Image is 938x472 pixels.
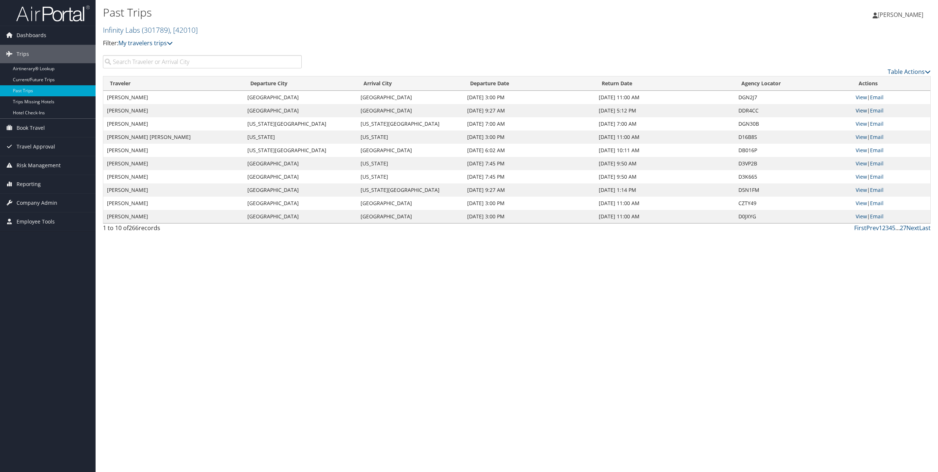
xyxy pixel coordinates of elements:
[244,183,357,197] td: [GEOGRAPHIC_DATA]
[16,5,90,22] img: airportal-logo.png
[463,183,595,197] td: [DATE] 9:27 AM
[244,210,357,223] td: [GEOGRAPHIC_DATA]
[735,117,852,130] td: DGN30B
[463,130,595,144] td: [DATE] 3:00 PM
[17,175,41,193] span: Reporting
[852,183,930,197] td: |
[856,133,867,140] a: View
[870,200,884,207] a: Email
[118,39,173,47] a: My travelers trips
[17,137,55,156] span: Travel Approval
[103,130,244,144] td: [PERSON_NAME] [PERSON_NAME]
[357,170,463,183] td: [US_STATE]
[103,197,244,210] td: [PERSON_NAME]
[103,39,655,48] p: Filter:
[142,25,170,35] span: ( 301789 )
[357,130,463,144] td: [US_STATE]
[870,107,884,114] a: Email
[856,94,867,101] a: View
[852,197,930,210] td: |
[856,120,867,127] a: View
[856,213,867,220] a: View
[735,170,852,183] td: D3K665
[882,224,885,232] a: 2
[103,224,302,236] div: 1 to 10 of records
[856,186,867,193] a: View
[244,76,357,91] th: Departure City: activate to sort column ascending
[866,224,879,232] a: Prev
[103,183,244,197] td: [PERSON_NAME]
[735,91,852,104] td: DGN2J7
[735,130,852,144] td: D16B8S
[852,210,930,223] td: |
[856,160,867,167] a: View
[463,197,595,210] td: [DATE] 3:00 PM
[595,130,734,144] td: [DATE] 11:00 AM
[357,157,463,170] td: [US_STATE]
[852,157,930,170] td: |
[856,200,867,207] a: View
[595,183,734,197] td: [DATE] 1:14 PM
[357,76,463,91] th: Arrival City: activate to sort column ascending
[17,45,29,63] span: Trips
[357,197,463,210] td: [GEOGRAPHIC_DATA]
[463,144,595,157] td: [DATE] 6:02 AM
[735,197,852,210] td: CZTY49
[463,157,595,170] td: [DATE] 7:45 PM
[103,25,198,35] a: Infinity Labs
[244,91,357,104] td: [GEOGRAPHIC_DATA]
[103,170,244,183] td: [PERSON_NAME]
[906,224,919,232] a: Next
[870,94,884,101] a: Email
[595,91,734,104] td: [DATE] 11:00 AM
[854,224,866,232] a: First
[885,224,889,232] a: 3
[870,186,884,193] a: Email
[870,120,884,127] a: Email
[870,213,884,220] a: Email
[244,130,357,144] td: [US_STATE]
[17,212,55,231] span: Employee Tools
[735,210,852,223] td: D0JXYG
[244,117,357,130] td: [US_STATE][GEOGRAPHIC_DATA]
[852,130,930,144] td: |
[17,194,57,212] span: Company Admin
[244,157,357,170] td: [GEOGRAPHIC_DATA]
[870,173,884,180] a: Email
[103,5,655,20] h1: Past Trips
[103,144,244,157] td: [PERSON_NAME]
[357,210,463,223] td: [GEOGRAPHIC_DATA]
[170,25,198,35] span: , [ 42010 ]
[595,170,734,183] td: [DATE] 9:50 AM
[595,210,734,223] td: [DATE] 11:00 AM
[870,147,884,154] a: Email
[595,157,734,170] td: [DATE] 9:50 AM
[595,76,734,91] th: Return Date: activate to sort column ascending
[244,104,357,117] td: [GEOGRAPHIC_DATA]
[856,147,867,154] a: View
[357,104,463,117] td: [GEOGRAPHIC_DATA]
[895,224,900,232] span: …
[595,117,734,130] td: [DATE] 7:00 AM
[873,4,931,26] a: [PERSON_NAME]
[595,104,734,117] td: [DATE] 5:12 PM
[870,133,884,140] a: Email
[852,170,930,183] td: |
[463,210,595,223] td: [DATE] 3:00 PM
[856,173,867,180] a: View
[463,76,595,91] th: Departure Date: activate to sort column ascending
[852,104,930,117] td: |
[357,144,463,157] td: [GEOGRAPHIC_DATA]
[852,76,930,91] th: Actions
[357,183,463,197] td: [US_STATE][GEOGRAPHIC_DATA]
[103,157,244,170] td: [PERSON_NAME]
[103,104,244,117] td: [PERSON_NAME]
[103,55,302,68] input: Search Traveler or Arrival City
[17,156,61,175] span: Risk Management
[357,117,463,130] td: [US_STATE][GEOGRAPHIC_DATA]
[735,104,852,117] td: DDR4CC
[244,144,357,157] td: [US_STATE][GEOGRAPHIC_DATA]
[878,11,923,19] span: [PERSON_NAME]
[892,224,895,232] a: 5
[856,107,867,114] a: View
